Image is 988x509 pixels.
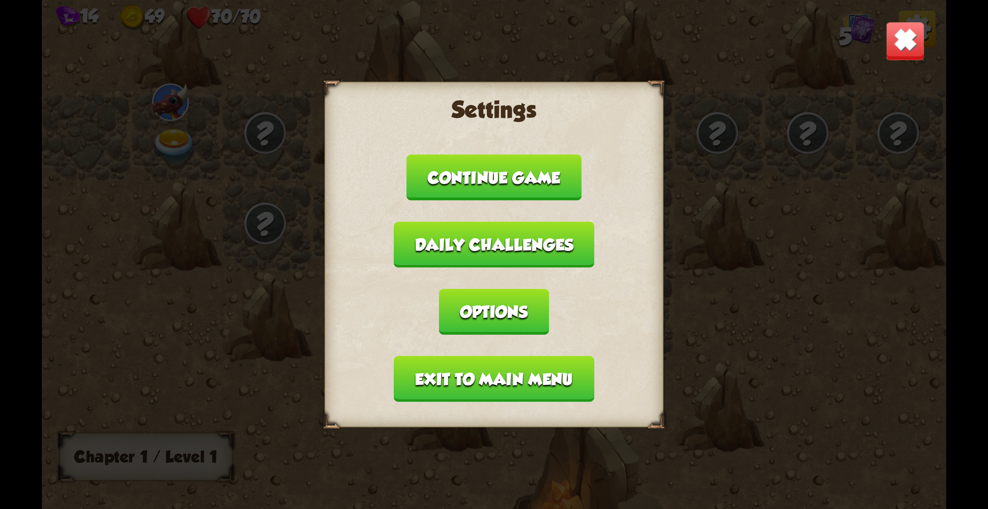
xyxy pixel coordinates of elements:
h2: Settings [339,96,648,123]
button: Options [439,289,549,335]
button: Daily challenges [394,222,594,268]
button: Continue game [407,155,581,201]
button: Exit to main menu [394,356,594,402]
img: close-button.png [885,21,925,61]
